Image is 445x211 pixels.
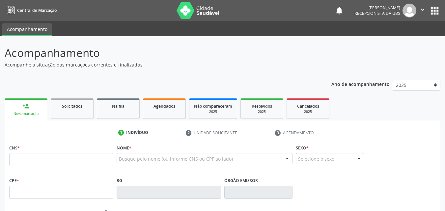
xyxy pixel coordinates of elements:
[62,103,82,109] span: Solicitados
[252,103,272,109] span: Resolvidos
[153,103,175,109] span: Agendados
[112,103,125,109] span: Na fila
[331,80,390,88] p: Ano de acompanhamento
[429,5,440,16] button: apps
[416,4,429,17] button: 
[5,45,310,61] p: Acompanhamento
[17,8,57,13] span: Central de Marcação
[354,5,400,11] div: [PERSON_NAME]
[5,5,57,16] a: Central de Marcação
[354,11,400,16] span: Recepcionista da UBS
[2,23,52,36] a: Acompanhamento
[22,102,30,110] div: person_add
[296,143,309,153] label: Sexo
[9,175,19,186] label: CPF
[194,103,232,109] span: Não compareceram
[9,111,43,116] div: Nova marcação
[117,143,131,153] label: Nome
[292,109,324,114] div: 2025
[224,175,258,186] label: Órgão emissor
[298,155,334,162] span: Selecione o sexo
[126,130,148,136] div: Indivíduo
[419,6,426,13] i: 
[335,6,344,15] button: notifications
[118,130,124,136] div: 1
[119,155,233,162] span: Busque pelo nome (ou informe CNS ou CPF ao lado)
[5,61,310,68] p: Acompanhe a situação das marcações correntes e finalizadas
[194,109,232,114] div: 2025
[297,103,319,109] span: Cancelados
[245,109,278,114] div: 2025
[403,4,416,17] img: img
[117,175,122,186] label: RG
[9,143,20,153] label: CNS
